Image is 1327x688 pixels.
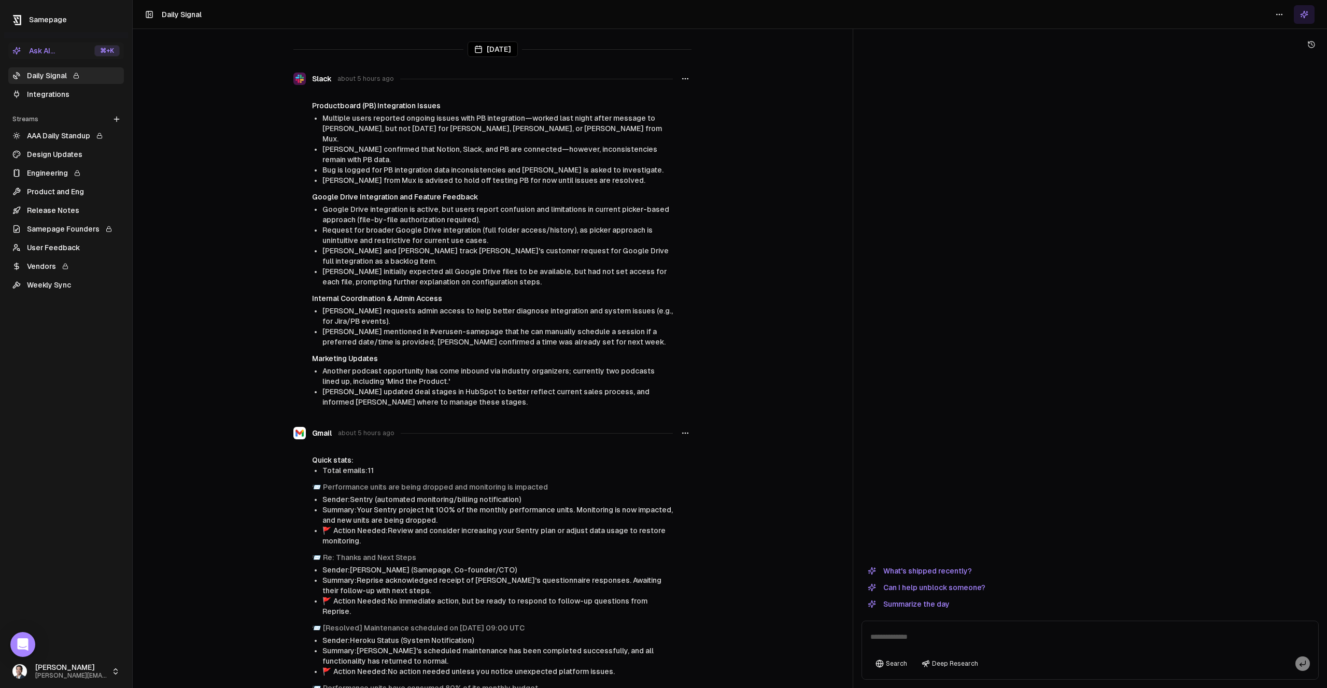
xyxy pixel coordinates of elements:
div: [DATE] [468,41,518,57]
span: Request for broader Google Drive integration (full folder access/history), as picker approach is ... [322,226,653,245]
span: Gmail [312,428,332,438]
span: [PERSON_NAME] requests admin access to help better diagnose integration and system issues (e.g., ... [322,307,673,325]
li: Action Needed: Review and consider increasing your Sentry plan or adjust data usage to restore mo... [322,525,673,546]
li: Summary: Reprise acknowledged receipt of [PERSON_NAME]'s questionnaire responses. Awaiting their ... [322,575,673,596]
div: Ask AI... [12,46,55,56]
a: Samepage Founders [8,221,124,237]
span: envelope [312,483,321,491]
span: [PERSON_NAME] [35,663,107,672]
li: Total emails: 11 [322,465,673,476]
h1: Daily Signal [162,9,202,20]
a: AAA Daily Standup [8,127,124,144]
h4: Google Drive Integration and Feature Feedback [312,192,673,202]
span: envelope [312,624,321,632]
button: [PERSON_NAME][PERSON_NAME][EMAIL_ADDRESS] [8,659,124,684]
li: Summary: Your Sentry project hit 100% of the monthly performance units. Monitoring is now impacte... [322,505,673,525]
span: [PERSON_NAME] confirmed that Notion, Slack, and PB are connected—however, inconsistencies remain ... [322,145,657,164]
span: Another podcast opportunity has come inbound via industry organizers; currently two podcasts line... [322,367,655,385]
span: flag [322,597,331,605]
span: [PERSON_NAME] initially expected all Google Drive files to be available, but had not set access f... [322,267,667,286]
span: flag [322,526,331,535]
li: Action Needed: No immediate action, but be ready to respond to follow-up questions from Reprise. [322,596,673,617]
span: [PERSON_NAME] mentioned in #verusen-samepage that he can manually schedule a session if a preferr... [322,327,666,346]
a: [Resolved] Maintenance scheduled on [DATE] 09:00 UTC [323,624,525,632]
img: Slack [293,73,306,85]
button: Ask AI...⌘+K [8,42,124,59]
img: _image [12,664,27,679]
button: What's shipped recently? [862,565,978,577]
span: [PERSON_NAME][EMAIL_ADDRESS] [35,672,107,680]
a: Performance units are being dropped and monitoring is impacted [323,483,548,491]
img: Gmail [293,427,306,439]
a: Release Notes [8,202,124,219]
a: Design Updates [8,146,124,163]
span: [PERSON_NAME] updated deal stages in HubSpot to better reflect current sales process, and informe... [322,388,650,406]
button: Summarize the day [862,598,956,610]
a: Re: Thanks and Next Steps [323,553,416,562]
a: Weekly Sync [8,277,124,293]
div: ⌘ +K [94,45,120,56]
span: [PERSON_NAME] from Mux is advised to hold off testing PB for now until issues are resolved. [322,176,645,184]
span: flag [322,667,331,676]
li: Sender: Heroku Status (System Notification) [322,635,673,646]
h4: Internal Coordination & Admin Access [312,293,673,304]
span: about 5 hours ago [337,75,394,83]
div: Streams [8,111,124,127]
span: [PERSON_NAME] and [PERSON_NAME] track [PERSON_NAME]'s customer request for Google Drive full inte... [322,247,669,265]
a: Product and Eng [8,183,124,200]
h4: Marketing Updates [312,353,673,364]
button: Can I help unblock someone? [862,581,992,594]
span: Slack [312,74,331,84]
span: envelope [312,553,321,562]
span: Bug is logged for PB integration data inconsistencies and [PERSON_NAME] is asked to investigate. [322,166,663,174]
li: Sender: [PERSON_NAME] (Samepage, Co-founder/CTO) [322,565,673,575]
a: Vendors [8,258,124,275]
span: Multiple users reported ongoing issues with PB integration—worked last night after message to [PE... [322,114,662,143]
span: Google Drive integration is active, but users report confusion and limitations in current picker-... [322,205,669,224]
button: Search [870,656,912,671]
li: Action Needed: No action needed unless you notice unexpected platform issues. [322,666,673,677]
button: Deep Research [916,656,983,671]
div: Open Intercom Messenger [10,632,35,657]
a: Daily Signal [8,67,124,84]
li: Summary: [PERSON_NAME]'s scheduled maintenance has been completed successfully, and all functiona... [322,646,673,666]
a: Engineering [8,165,124,181]
a: User Feedback [8,239,124,256]
span: about 5 hours ago [338,429,394,437]
span: Samepage [29,16,67,24]
a: Integrations [8,86,124,103]
li: Sender: Sentry (automated monitoring/billing notification) [322,494,673,505]
div: Quick stats: [312,455,673,465]
h4: Productboard (PB) Integration Issues [312,101,673,111]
